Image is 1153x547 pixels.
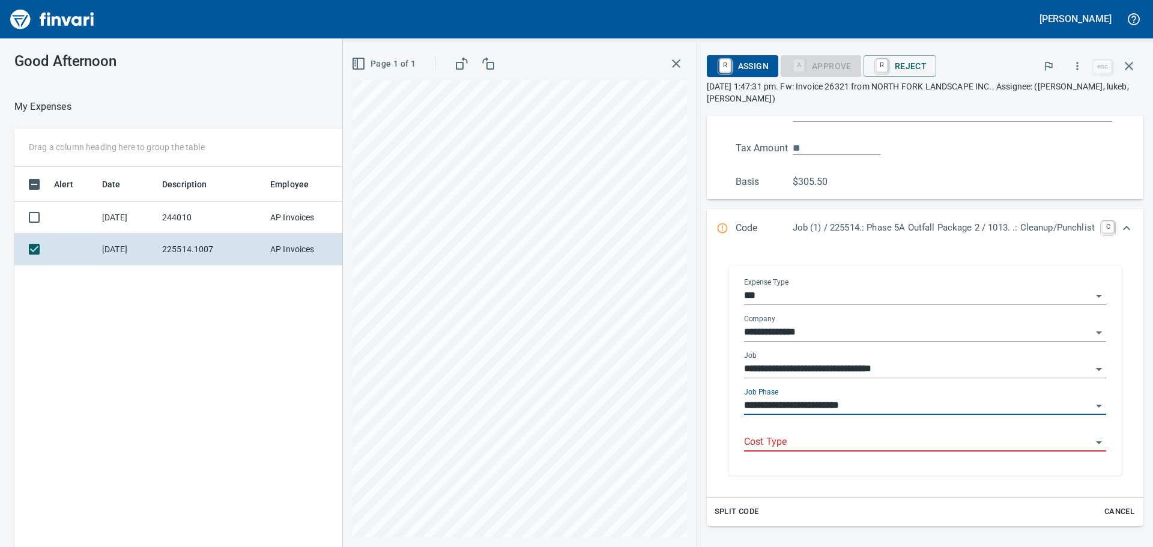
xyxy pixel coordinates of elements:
h5: [PERSON_NAME] [1040,13,1112,25]
td: 244010 [157,202,265,234]
button: Open [1091,324,1107,341]
p: Basis [736,175,793,189]
button: RReject [864,55,936,77]
span: Date [102,177,121,192]
button: More [1064,53,1091,79]
a: R [719,59,731,72]
nav: breadcrumb [14,100,71,114]
p: Job (1) / 225514.: Phase 5A Outfall Package 2 / 1013. .: Cleanup/Punchlist [793,221,1095,235]
p: Code [736,221,793,237]
a: R [876,59,888,72]
span: Close invoice [1091,52,1143,80]
p: $305.50 [793,175,850,189]
span: Employee [270,177,324,192]
a: esc [1094,60,1112,73]
span: Cancel [1103,505,1136,519]
td: 225514.1007 [157,234,265,265]
p: [DATE] 1:47:31 pm. Fw: Invoice 26321 from NORTH FORK LANDSCAPE INC.. Assignee: ([PERSON_NAME], lu... [707,80,1143,104]
label: Job Phase [744,388,778,396]
p: My Expenses [14,100,71,114]
span: Date [102,177,136,192]
span: Split Code [715,505,759,519]
p: Drag a column heading here to group the table [29,141,205,153]
span: Page 1 of 1 [354,56,416,71]
span: Alert [54,177,89,192]
button: Page 1 of 1 [349,53,420,75]
button: Flag [1035,53,1062,79]
div: Expand [707,209,1143,249]
a: C [1102,221,1114,233]
img: Finvari [7,5,97,34]
button: Open [1091,434,1107,451]
label: Expense Type [744,279,788,286]
td: AP Invoices [265,234,356,265]
div: Expand [707,56,1143,199]
td: [DATE] [97,234,157,265]
p: Tax Amount [736,141,793,156]
span: Description [162,177,207,192]
button: Open [1091,397,1107,414]
label: Company [744,315,775,322]
h3: Good Afternoon [14,53,270,70]
span: Description [162,177,223,192]
td: [DATE] [97,202,157,234]
button: Open [1091,361,1107,378]
td: AP Invoices [265,202,356,234]
span: Assign [716,56,769,76]
button: RAssign [707,55,778,77]
div: Cost Type required [781,60,861,70]
button: Split Code [712,503,762,521]
button: Cancel [1100,503,1139,521]
label: Job [744,352,757,359]
button: [PERSON_NAME] [1036,10,1115,28]
span: Alert [54,177,73,192]
span: Reject [873,56,927,76]
button: Open [1091,288,1107,304]
div: Expand [707,249,1143,526]
span: Employee [270,177,309,192]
